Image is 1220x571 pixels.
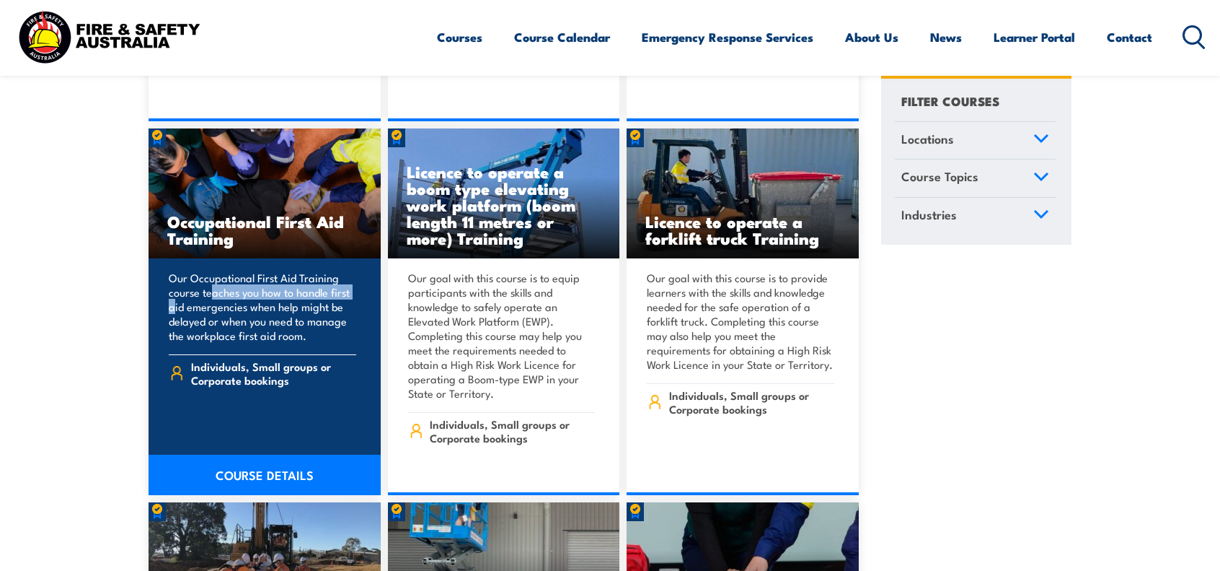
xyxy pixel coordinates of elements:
[169,271,356,343] p: Our Occupational First Aid Training course teaches you how to handle first aid emergencies when h...
[191,359,356,387] span: Individuals, Small groups or Corporate bookings
[669,388,834,416] span: Individuals, Small groups or Corporate bookings
[645,213,840,246] h3: Licence to operate a forklift truck Training
[167,213,362,246] h3: Occupational First Aid Training
[895,198,1056,235] a: Industries
[642,18,813,56] a: Emergency Response Services
[149,128,381,258] a: Occupational First Aid Training
[149,128,381,258] img: Occupational First Aid Training course
[930,18,962,56] a: News
[901,167,978,187] span: Course Topics
[1107,18,1152,56] a: Contact
[514,18,610,56] a: Course Calendar
[149,455,381,495] a: COURSE DETAILS
[388,128,620,258] img: Licence to operate a boom type elevating work platform (boom length 11 metres or more) TRAINING
[430,417,595,445] span: Individuals, Small groups or Corporate bookings
[895,122,1056,160] a: Locations
[437,18,482,56] a: Courses
[994,18,1075,56] a: Learner Portal
[901,205,957,225] span: Industries
[895,160,1056,198] a: Course Topics
[845,18,898,56] a: About Us
[408,271,596,401] p: Our goal with this course is to equip participants with the skills and knowledge to safely operat...
[388,128,620,258] a: Licence to operate a boom type elevating work platform (boom length 11 metres or more) Training
[901,91,999,110] h4: FILTER COURSES
[901,129,954,149] span: Locations
[647,271,834,372] p: Our goal with this course is to provide learners with the skills and knowledge needed for the saf...
[407,163,601,246] h3: Licence to operate a boom type elevating work platform (boom length 11 metres or more) Training
[627,128,859,258] img: Licence to operate a forklift truck Training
